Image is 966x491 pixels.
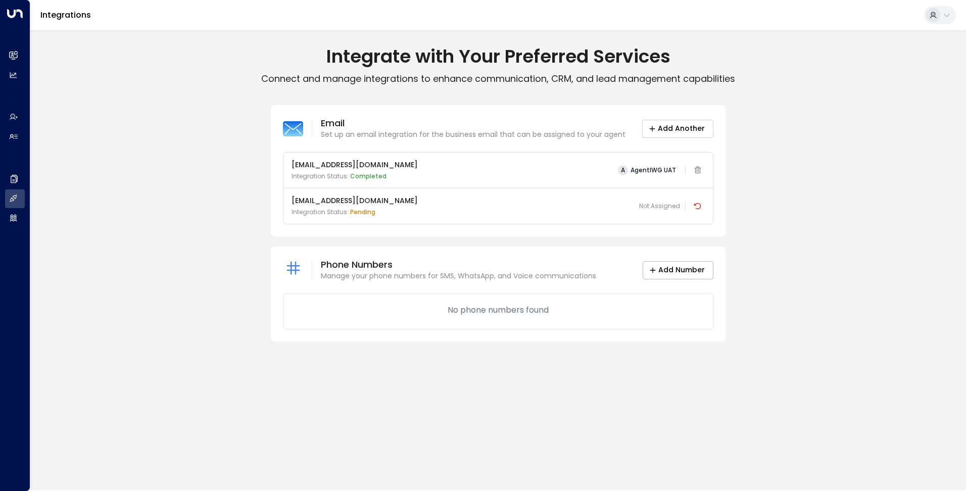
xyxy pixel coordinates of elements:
button: Add Number [643,261,713,279]
span: Email integration cannot be deleted while linked to an active agent. Please deactivate the agent ... [691,163,705,178]
p: No phone numbers found [448,304,549,316]
p: Integration Status: [292,172,418,181]
span: A [618,165,628,175]
p: Email [321,117,625,129]
button: AAgentIWG UAT [614,163,680,177]
span: pending [350,208,375,216]
p: Connect and manage integrations to enhance communication, CRM, and lead management capabilities [30,73,966,85]
p: Phone Numbers [321,259,596,271]
p: [EMAIL_ADDRESS][DOMAIN_NAME] [292,195,418,206]
button: Add Another [642,120,713,138]
span: Completed [350,172,387,180]
p: [EMAIL_ADDRESS][DOMAIN_NAME] [292,160,418,170]
h1: Integrate with Your Preferred Services [30,45,966,68]
span: AgentIWG UAT [631,167,676,174]
a: Integrations [40,9,91,21]
span: Not Assigned [639,202,680,211]
p: Set up an email integration for the business email that can be assigned to your agent [321,129,625,140]
p: Manage your phone numbers for SMS, WhatsApp, and Voice communications [321,271,596,281]
p: Integration Status: [292,208,418,217]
